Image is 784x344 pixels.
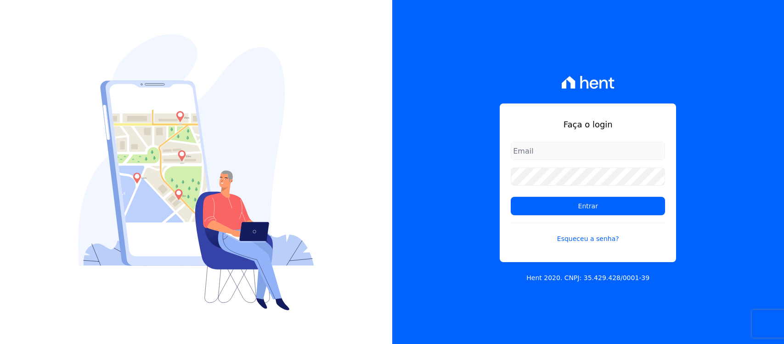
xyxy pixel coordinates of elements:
input: Email [511,142,665,160]
img: Login [78,34,314,310]
p: Hent 2020. CNPJ: 35.429.428/0001-39 [526,273,649,283]
a: Esqueceu a senha? [511,223,665,244]
input: Entrar [511,197,665,215]
h1: Faça o login [511,118,665,131]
